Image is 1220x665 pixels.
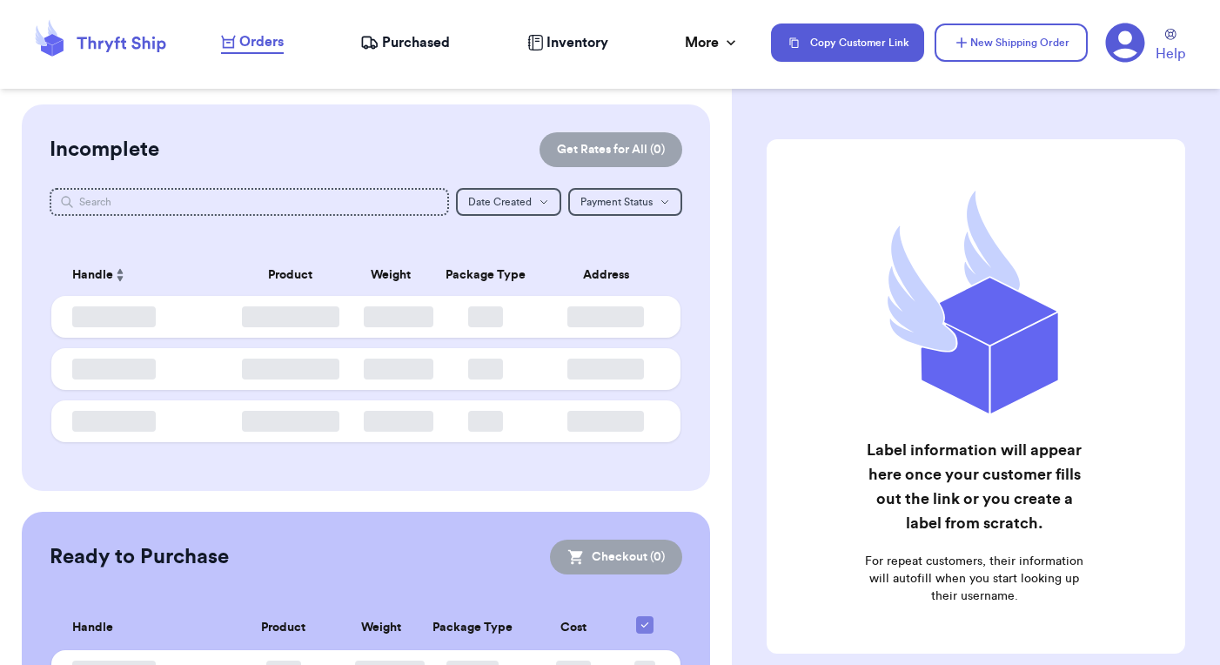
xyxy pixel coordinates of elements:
button: Get Rates for All (0) [540,132,682,167]
span: Handle [72,266,113,285]
span: Purchased [382,32,450,53]
div: More [685,32,740,53]
th: Product [228,254,354,296]
a: Help [1156,29,1185,64]
span: Date Created [468,197,532,207]
button: Sort ascending [113,265,127,285]
th: Cost [528,606,620,650]
h2: Label information will appear here once your customer fills out the link or you create a label fr... [858,438,1090,535]
th: Package Type [429,254,542,296]
th: Address [542,254,680,296]
button: New Shipping Order [935,24,1088,62]
button: Payment Status [568,188,682,216]
span: Handle [72,619,113,637]
span: Help [1156,44,1185,64]
button: Date Created [456,188,561,216]
th: Package Type [418,606,527,650]
p: For repeat customers, their information will autofill when you start looking up their username. [858,553,1090,605]
th: Product [223,606,345,650]
span: Orders [239,31,284,52]
input: Search [50,188,449,216]
span: Inventory [546,32,608,53]
button: Copy Customer Link [771,24,924,62]
h2: Incomplete [50,136,159,164]
h2: Ready to Purchase [50,543,229,571]
a: Purchased [360,32,450,53]
button: Checkout (0) [550,540,682,574]
span: Payment Status [580,197,653,207]
a: Orders [221,31,284,54]
th: Weight [345,606,418,650]
a: Inventory [527,32,608,53]
th: Weight [353,254,429,296]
